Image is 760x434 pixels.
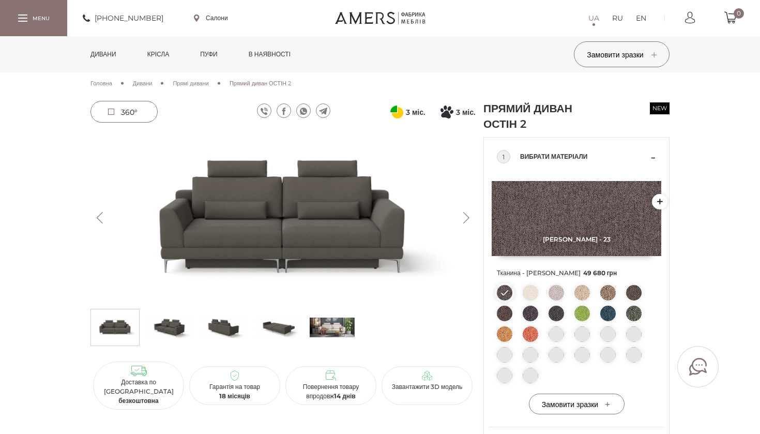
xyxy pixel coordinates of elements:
p: Завантажити 3D модель [386,382,468,392]
a: Крісла [140,36,177,72]
span: Дивани [133,80,153,87]
img: s_ [310,312,355,343]
span: 49 680 грн [583,269,617,277]
img: Прямий диван ОСТІН 2 s-0 [93,312,138,343]
a: Пуфи [192,36,225,72]
h1: Прямий диван ОСТІН 2 [483,101,602,132]
a: RU [612,12,623,24]
svg: Покупка частинами від Монобанку [440,106,453,118]
p: Доставка по [GEOGRAPHIC_DATA] [97,378,180,406]
a: facebook [277,103,291,118]
b: безкоштовна [118,397,159,405]
a: 360° [90,101,158,123]
a: Дивани [133,79,153,88]
b: 14 днів [334,392,356,400]
span: 3 міс. [456,106,475,118]
a: Головна [90,79,112,88]
span: Прямі дивани [173,80,208,87]
a: Дивани [83,36,124,72]
p: Повернення товару впродовж [290,382,372,401]
span: 0 [734,8,744,19]
a: Прямі дивани [173,79,208,88]
a: Салони [194,13,228,23]
img: Прямий диван ОСТІН 2 s-3 [255,312,300,343]
b: 18 місяців [219,392,250,400]
p: Гарантія на товар [193,382,276,401]
a: [PHONE_NUMBER] [83,12,163,24]
a: в наявності [241,36,298,72]
span: new [650,102,670,114]
a: viber [257,103,271,118]
button: Замовити зразки [574,41,670,67]
span: Замовити зразки [542,400,611,409]
button: Замовити зразки [529,394,625,414]
a: EN [636,12,646,24]
span: [PERSON_NAME] - 23 [492,235,661,243]
button: Previous [90,212,109,223]
span: Вибрати матеріали [520,151,648,163]
a: whatsapp [296,103,311,118]
span: 3 міс. [406,106,425,118]
div: 1 [497,150,510,163]
span: Замовити зразки [587,50,656,59]
img: Etna - 23 [492,181,661,256]
a: telegram [316,103,330,118]
svg: Оплата частинами від ПриватБанку [390,106,403,118]
span: Головна [90,80,112,87]
span: Тканина - [PERSON_NAME] [497,266,656,280]
a: UA [588,12,599,24]
img: Прямий диван ОСТІН 2 s-2 [201,312,246,343]
button: Next [457,212,475,223]
span: 360° [121,108,138,117]
img: Прямий диван ОСТІН 2 s-1 [147,312,192,343]
img: Прямий диван ОСТІН 2 -0 [90,132,475,304]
